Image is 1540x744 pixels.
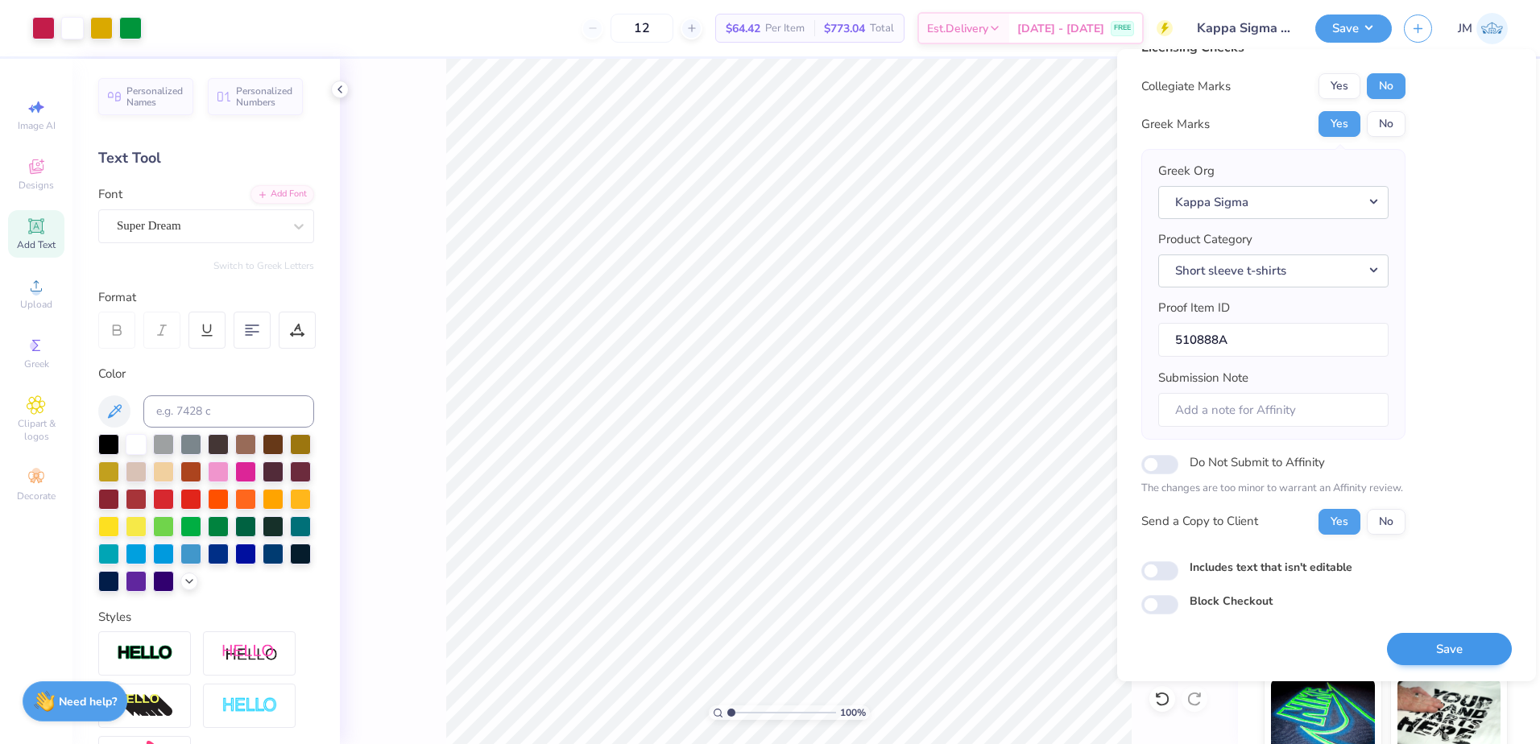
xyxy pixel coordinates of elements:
[1315,14,1392,43] button: Save
[1387,633,1512,666] button: Save
[98,147,314,169] div: Text Tool
[1319,73,1360,99] button: Yes
[1158,299,1230,317] label: Proof Item ID
[1141,481,1405,497] p: The changes are too minor to warrant an Affinity review.
[221,643,278,663] img: Shadow
[117,644,173,663] img: Stroke
[726,20,760,37] span: $64.42
[18,119,56,132] span: Image AI
[1367,509,1405,535] button: No
[1367,111,1405,137] button: No
[117,693,173,719] img: 3d Illusion
[1158,186,1389,219] button: Kappa Sigma
[1141,77,1231,96] div: Collegiate Marks
[1114,23,1131,34] span: FREE
[19,179,54,192] span: Designs
[1017,20,1104,37] span: [DATE] - [DATE]
[1158,230,1252,249] label: Product Category
[927,20,988,37] span: Est. Delivery
[1158,393,1389,428] input: Add a note for Affinity
[17,490,56,502] span: Decorate
[1185,12,1303,44] input: Untitled Design
[17,238,56,251] span: Add Text
[870,20,894,37] span: Total
[1476,13,1508,44] img: Joshua Malaki
[1367,73,1405,99] button: No
[1319,111,1360,137] button: Yes
[213,259,314,272] button: Switch to Greek Letters
[611,14,673,43] input: – –
[20,298,52,311] span: Upload
[1141,512,1258,531] div: Send a Copy to Client
[824,20,865,37] span: $773.04
[250,185,314,204] div: Add Font
[98,288,316,307] div: Format
[1190,559,1352,576] label: Includes text that isn't editable
[98,365,314,383] div: Color
[236,85,293,108] span: Personalized Numbers
[126,85,184,108] span: Personalized Names
[24,358,49,370] span: Greek
[59,694,117,709] strong: Need help?
[1458,19,1472,38] span: JM
[1158,254,1389,287] button: Short sleeve t-shirts
[1190,593,1273,610] label: Block Checkout
[1158,369,1248,387] label: Submission Note
[840,705,866,720] span: 100 %
[1458,13,1508,44] a: JM
[143,395,314,428] input: e.g. 7428 c
[1319,509,1360,535] button: Yes
[1190,452,1325,473] label: Do Not Submit to Affinity
[221,696,278,715] img: Negative Space
[1141,115,1210,134] div: Greek Marks
[1158,162,1215,180] label: Greek Org
[765,20,805,37] span: Per Item
[98,608,314,626] div: Styles
[98,185,122,204] label: Font
[8,417,64,443] span: Clipart & logos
